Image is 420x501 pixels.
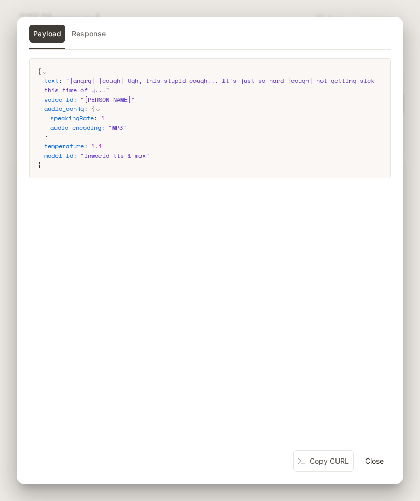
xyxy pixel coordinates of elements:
div: : [50,123,382,132]
span: text [44,76,59,85]
div: : [44,104,382,142]
span: temperature [44,142,84,150]
button: Close [358,451,391,471]
span: { [91,104,95,113]
span: 1 [101,114,105,122]
div: : [50,114,382,123]
span: } [44,132,48,141]
span: speakingRate [50,114,94,122]
button: Copy CURL [293,450,354,472]
span: " inworld-tts-1-max " [80,151,149,160]
span: 1.1 [91,142,102,150]
span: " [angry] [cough] Ugh, this stupid cough... It's just so hard [cough] not getting sick this time ... [44,76,374,94]
div: : [44,151,382,160]
div: : [44,95,382,104]
span: audio_encoding [50,123,101,132]
button: Payload [29,25,65,43]
span: { [38,67,41,76]
span: model_id [44,151,73,160]
div: : [44,142,382,151]
div: : [44,76,382,95]
button: Response [67,25,110,43]
span: audio_config [44,104,84,113]
span: } [38,160,41,169]
span: voice_id [44,95,73,104]
span: " MP3 " [108,123,127,132]
span: " [PERSON_NAME] " [80,95,135,104]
